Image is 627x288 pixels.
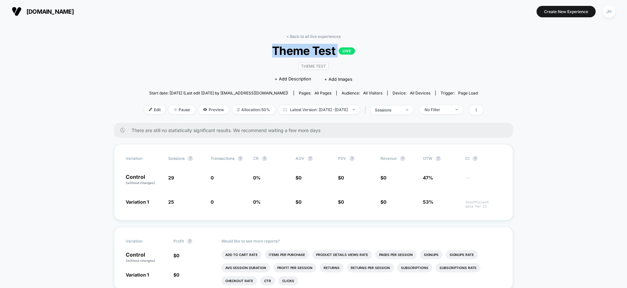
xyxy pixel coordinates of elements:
[144,105,166,114] span: Edit
[260,276,275,285] li: Ctr
[173,239,184,244] span: Profit
[173,253,179,258] span: $
[10,6,76,17] button: [DOMAIN_NAME]
[312,250,372,259] li: Product Details Views Rate
[347,263,394,272] li: Returns Per Session
[446,250,478,259] li: Signups Rate
[423,199,433,205] span: 53%
[126,239,162,244] span: Variation
[265,250,309,259] li: Items Per Purchase
[298,175,301,180] span: 0
[187,239,192,244] button: ?
[465,200,501,209] span: Insufficient data for CI
[400,156,405,161] button: ?
[26,8,74,15] span: [DOMAIN_NAME]
[149,91,288,95] span: Start date: [DATE] (Last edit [DATE] by [EMAIL_ADDRESS][DOMAIN_NAME])
[198,105,229,114] span: Preview
[237,108,240,111] img: rebalance
[275,76,311,82] span: + Add Description
[168,199,174,205] span: 25
[126,259,155,263] span: (without changes)
[211,175,214,180] span: 0
[458,91,478,95] span: Page Load
[603,5,615,18] div: JH
[188,156,193,161] button: ?
[601,5,617,18] button: JH
[299,91,331,95] div: Pages:
[126,199,149,205] span: Variation 1
[383,175,386,180] span: 0
[425,107,451,112] div: No Filter
[436,263,480,272] li: Subscriptions Rate
[473,156,478,161] button: ?
[375,108,401,112] div: sessions
[349,156,355,161] button: ?
[406,109,408,110] img: end
[211,156,234,161] span: Transactions
[253,156,259,161] span: CR
[423,175,433,180] span: 47%
[320,263,344,272] li: Returns
[296,199,301,205] span: $
[341,175,344,180] span: 0
[262,156,267,161] button: ?
[537,6,596,17] button: Create New Experience
[126,156,162,161] span: Variation
[173,272,179,278] span: $
[221,263,270,272] li: Avg Session Duration
[423,156,459,161] span: OTW
[232,105,275,114] span: Allocation: 50%
[12,7,22,16] img: Visually logo
[314,91,331,95] span: all pages
[211,199,214,205] span: 0
[441,91,478,95] div: Trigger:
[253,175,261,180] span: 0 %
[126,181,155,185] span: (without changes)
[298,62,329,70] span: Theme Test
[296,156,304,161] span: AOV
[420,250,442,259] li: Signups
[380,156,397,161] span: Revenue
[465,176,501,185] span: ---
[353,109,355,110] img: end
[168,156,185,161] span: Sessions
[308,156,313,161] button: ?
[176,253,179,258] span: 0
[278,105,360,114] span: Latest Version: [DATE] - [DATE]
[338,199,344,205] span: $
[126,174,162,185] p: Control
[286,34,341,39] a: < Back to all live experiences
[380,175,386,180] span: $
[338,156,346,161] span: PSV
[132,127,500,133] span: There are still no statistically significant results. We recommend waiting a few more days
[342,91,382,95] div: Audience:
[174,108,177,111] img: end
[397,263,432,272] li: Subscriptions
[338,175,344,180] span: $
[238,156,243,161] button: ?
[168,175,174,180] span: 29
[410,91,430,95] span: all devices
[383,199,386,205] span: 0
[363,91,382,95] span: All Visitors
[253,199,261,205] span: 0 %
[161,44,466,58] span: Theme Test
[221,276,257,285] li: Checkout Rate
[387,91,435,95] span: Device:
[465,156,501,161] span: CI
[176,272,179,278] span: 0
[339,47,355,55] p: LIVE
[456,109,458,110] img: end
[278,276,298,285] li: Clicks
[221,250,262,259] li: Add To Cart Rate
[149,108,152,111] img: edit
[436,156,441,161] button: ?
[363,105,370,115] span: |
[221,239,502,244] p: Would like to see more reports?
[375,250,417,259] li: Pages Per Session
[380,199,386,205] span: $
[283,108,287,111] img: calendar
[273,263,316,272] li: Profit Per Session
[324,76,352,82] span: + Add Images
[298,199,301,205] span: 0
